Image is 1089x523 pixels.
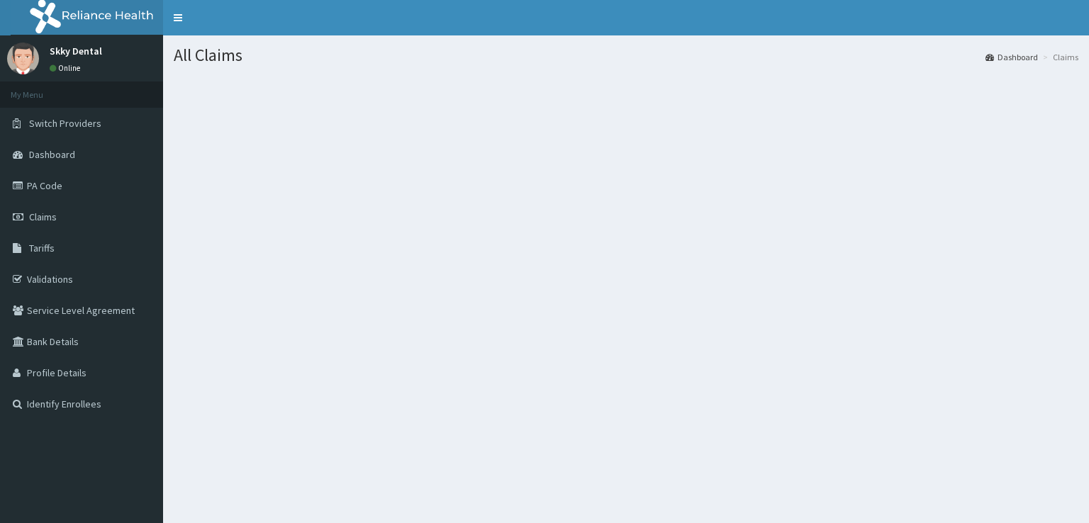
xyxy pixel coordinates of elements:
[985,51,1038,63] a: Dashboard
[50,46,102,56] p: Skky Dental
[1039,51,1078,63] li: Claims
[29,148,75,161] span: Dashboard
[29,210,57,223] span: Claims
[174,46,1078,64] h1: All Claims
[29,242,55,254] span: Tariffs
[7,43,39,74] img: User Image
[50,63,84,73] a: Online
[29,117,101,130] span: Switch Providers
